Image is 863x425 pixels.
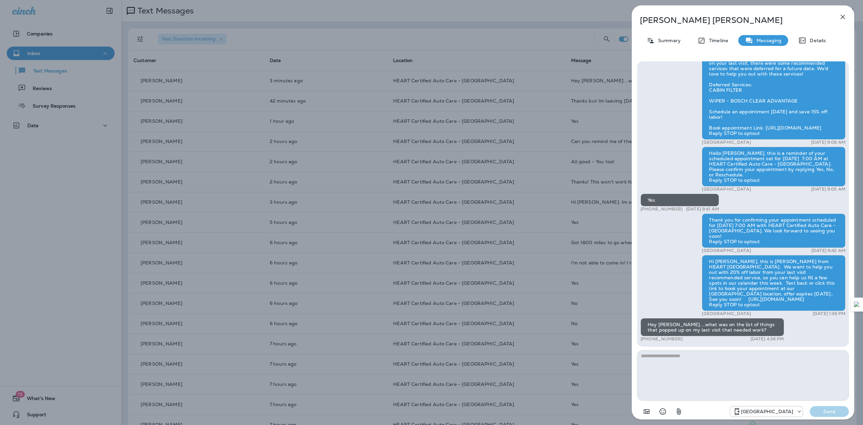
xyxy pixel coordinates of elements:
[641,318,784,336] div: Hey [PERSON_NAME]....what was on the list of things that popped up on my last visit that needed w...
[813,311,845,316] p: [DATE] 1:38 PM
[656,405,669,418] button: Select an emoji
[753,38,781,43] p: Messaging
[730,407,803,416] div: +1 (847) 262-3704
[702,51,845,140] div: Hello [PERSON_NAME], just a friendly reminder that on your last visit, there were some recommende...
[702,248,751,253] p: [GEOGRAPHIC_DATA]
[706,38,728,43] p: Timeline
[702,255,845,311] div: Hi [PERSON_NAME], this is [PERSON_NAME] from HEART [GEOGRAPHIC_DATA]. We want to help you out wit...
[854,302,860,308] img: Detect Auto
[640,16,824,25] p: [PERSON_NAME] [PERSON_NAME]
[641,206,683,212] p: [PHONE_NUMBER]
[702,214,845,248] div: Thank you for confirming your appointment scheduled for [DATE] 7:00 AM with HEART Certified Auto ...
[641,194,719,206] div: Yes
[811,140,845,145] p: [DATE] 9:08 AM
[741,409,793,414] p: [GEOGRAPHIC_DATA]
[811,187,845,192] p: [DATE] 9:05 AM
[750,336,784,342] p: [DATE] 4:36 PM
[811,248,845,253] p: [DATE] 9:42 AM
[655,38,681,43] p: Summary
[702,187,751,192] p: [GEOGRAPHIC_DATA]
[702,311,751,316] p: [GEOGRAPHIC_DATA]
[686,206,719,212] p: [DATE] 9:41 AM
[806,38,826,43] p: Details
[702,140,751,145] p: [GEOGRAPHIC_DATA]
[641,336,683,342] p: [PHONE_NUMBER]
[640,405,653,418] button: Add in a premade template
[702,147,845,187] div: Hello [PERSON_NAME], this is a reminder of your scheduled appointment set for [DATE] 7:00 AM at H...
